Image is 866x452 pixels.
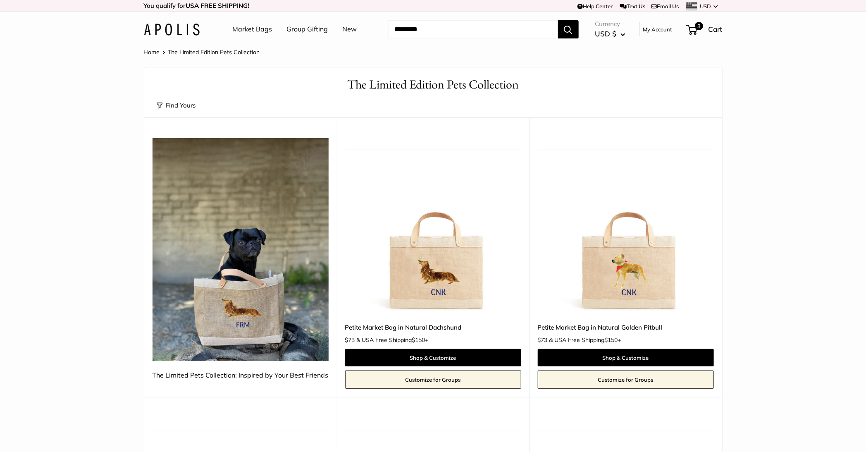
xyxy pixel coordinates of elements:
[345,349,521,366] a: Shop & Customize
[538,349,714,366] a: Shop & Customize
[345,138,521,314] img: Petite Market Bag in Natural Dachshund
[144,48,160,56] a: Home
[694,22,703,30] span: 3
[157,100,196,111] button: Find Yours
[643,24,673,34] a: My Account
[700,3,711,10] span: USD
[388,20,558,38] input: Search...
[144,47,260,57] nav: Breadcrumb
[357,337,429,343] span: & USA Free Shipping +
[595,29,617,38] span: USD $
[538,336,548,344] span: $73
[595,27,625,41] button: USD $
[577,3,613,10] a: Help Center
[538,371,714,389] a: Customize for Groups
[233,23,272,36] a: Market Bags
[168,48,260,56] span: The Limited Edition Pets Collection
[186,2,250,10] strong: USA FREE SHIPPING!
[345,138,521,314] a: Petite Market Bag in Natural DachshundPetite Market Bag in Natural Dachshund
[144,24,200,36] img: Apolis
[153,369,329,382] div: The Limited Pets Collection: Inspired by Your Best Friends
[558,20,579,38] button: Search
[620,3,645,10] a: Text Us
[343,23,357,36] a: New
[687,23,723,36] a: 3 Cart
[595,18,625,30] span: Currency
[153,138,329,361] img: The Limited Pets Collection: Inspired by Your Best Friends
[287,23,328,36] a: Group Gifting
[345,336,355,344] span: $73
[412,336,425,344] span: $150
[538,138,714,314] a: Petite Market Bag in Natural Golden Pitbulldescription_Side view of the Petite Market Bag
[538,138,714,314] img: Petite Market Bag in Natural Golden Pitbull
[345,323,521,332] a: Petite Market Bag in Natural Dachshund
[345,371,521,389] a: Customize for Groups
[549,337,621,343] span: & USA Free Shipping +
[538,323,714,332] a: Petite Market Bag in Natural Golden Pitbull
[651,3,679,10] a: Email Us
[709,25,723,33] span: Cart
[157,76,710,93] h1: The Limited Edition Pets Collection
[605,336,618,344] span: $150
